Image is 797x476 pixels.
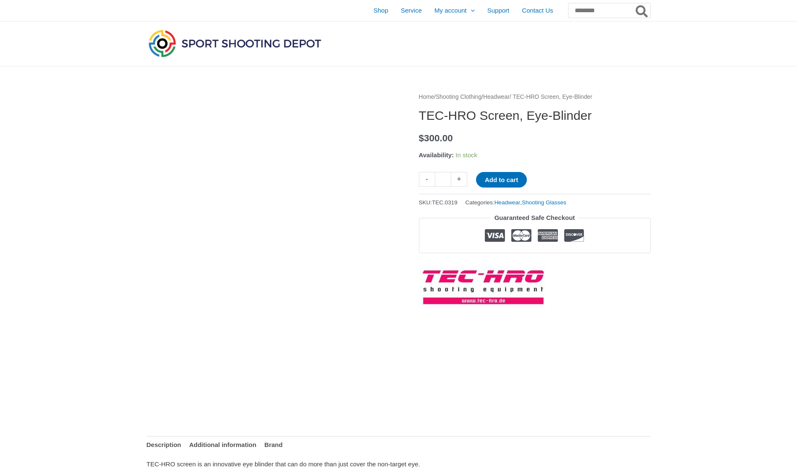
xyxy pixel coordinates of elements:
[419,94,434,100] a: Home
[634,3,650,18] button: Search
[419,151,454,159] span: Availability:
[432,199,458,206] span: TEC.0319
[491,212,579,224] legend: Guaranteed Safe Checkout
[264,436,282,454] a: Brand
[419,133,453,143] bdi: 300.00
[466,197,566,208] span: Categories: ,
[147,460,651,468] h6: TEC-HRO screen is an innovative eye blinder that can do more than just cover the non-target eye.
[147,28,323,59] img: Sport Shooting Depot
[419,266,545,309] a: TEC-HRO Shooting Equipment
[495,199,521,206] a: Headwear
[419,172,435,187] a: -
[436,94,481,100] a: Shooting Clothing
[476,172,527,188] button: Add to cart
[435,172,451,187] input: Product quantity
[419,133,424,143] span: $
[455,151,477,159] span: In stock
[419,108,651,123] h1: TEC-HRO Screen, Eye-Blinder
[147,436,181,454] a: Description
[451,172,467,187] a: +
[419,197,458,208] span: SKU:
[483,94,510,100] a: Headwear
[522,199,566,206] a: Shooting Glasses
[189,436,256,454] a: Additional information
[419,92,651,103] nav: Breadcrumb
